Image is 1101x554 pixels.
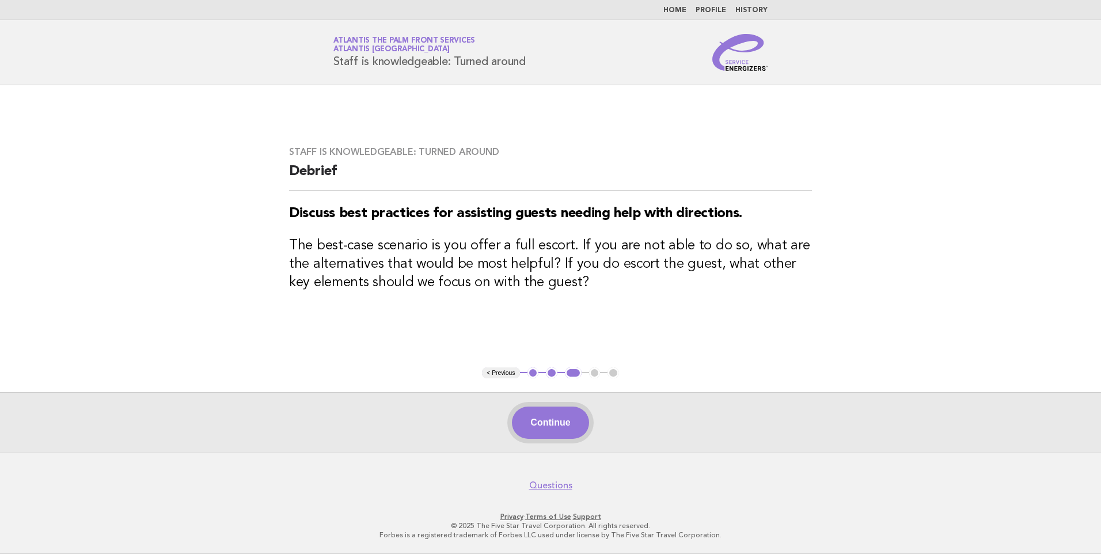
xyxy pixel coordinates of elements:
p: Forbes is a registered trademark of Forbes LLC used under license by The Five Star Travel Corpora... [198,530,903,540]
button: 3 [565,367,582,379]
h1: Staff is knowledgeable: Turned around [333,37,526,67]
a: Support [573,513,601,521]
a: History [735,7,768,14]
button: 2 [546,367,557,379]
a: Atlantis The Palm Front ServicesAtlantis [GEOGRAPHIC_DATA] [333,37,475,53]
a: Questions [529,480,572,491]
a: Privacy [500,513,523,521]
p: © 2025 The Five Star Travel Corporation. All rights reserved. [198,521,903,530]
button: 1 [527,367,539,379]
span: Atlantis [GEOGRAPHIC_DATA] [333,46,450,54]
h3: Staff is knowledgeable: Turned around [289,146,812,158]
strong: Discuss best practices for assisting guests needing help with directions. [289,207,742,221]
a: Terms of Use [525,513,571,521]
button: < Previous [482,367,519,379]
a: Home [663,7,686,14]
a: Profile [696,7,726,14]
button: Continue [512,407,589,439]
img: Service Energizers [712,34,768,71]
h2: Debrief [289,162,812,191]
h3: The best-case scenario is you offer a full escort. If you are not able to do so, what are the alt... [289,237,812,292]
p: · · [198,512,903,521]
